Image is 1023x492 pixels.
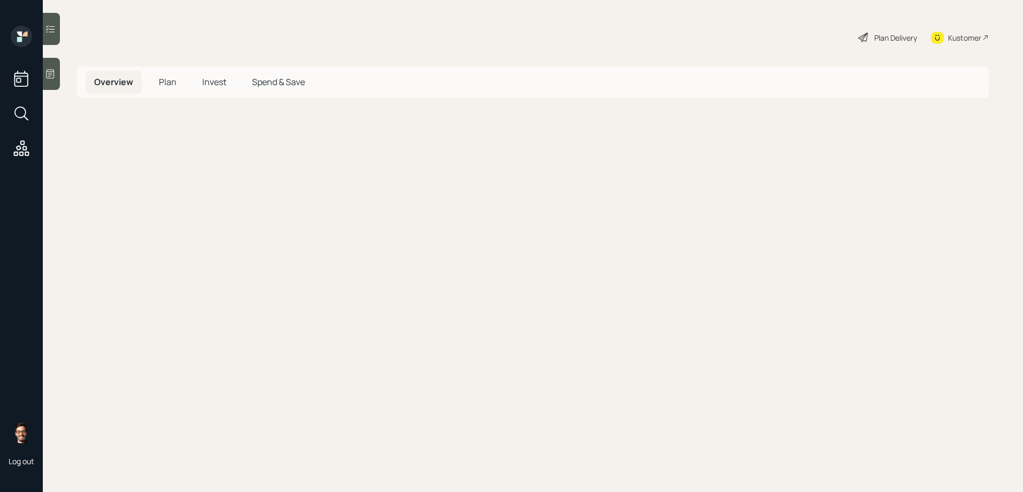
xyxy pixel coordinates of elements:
[202,76,226,88] span: Invest
[94,76,133,88] span: Overview
[252,76,305,88] span: Spend & Save
[11,422,32,443] img: sami-boghos-headshot.png
[159,76,177,88] span: Plan
[9,456,34,466] div: Log out
[874,32,917,43] div: Plan Delivery
[948,32,981,43] div: Kustomer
